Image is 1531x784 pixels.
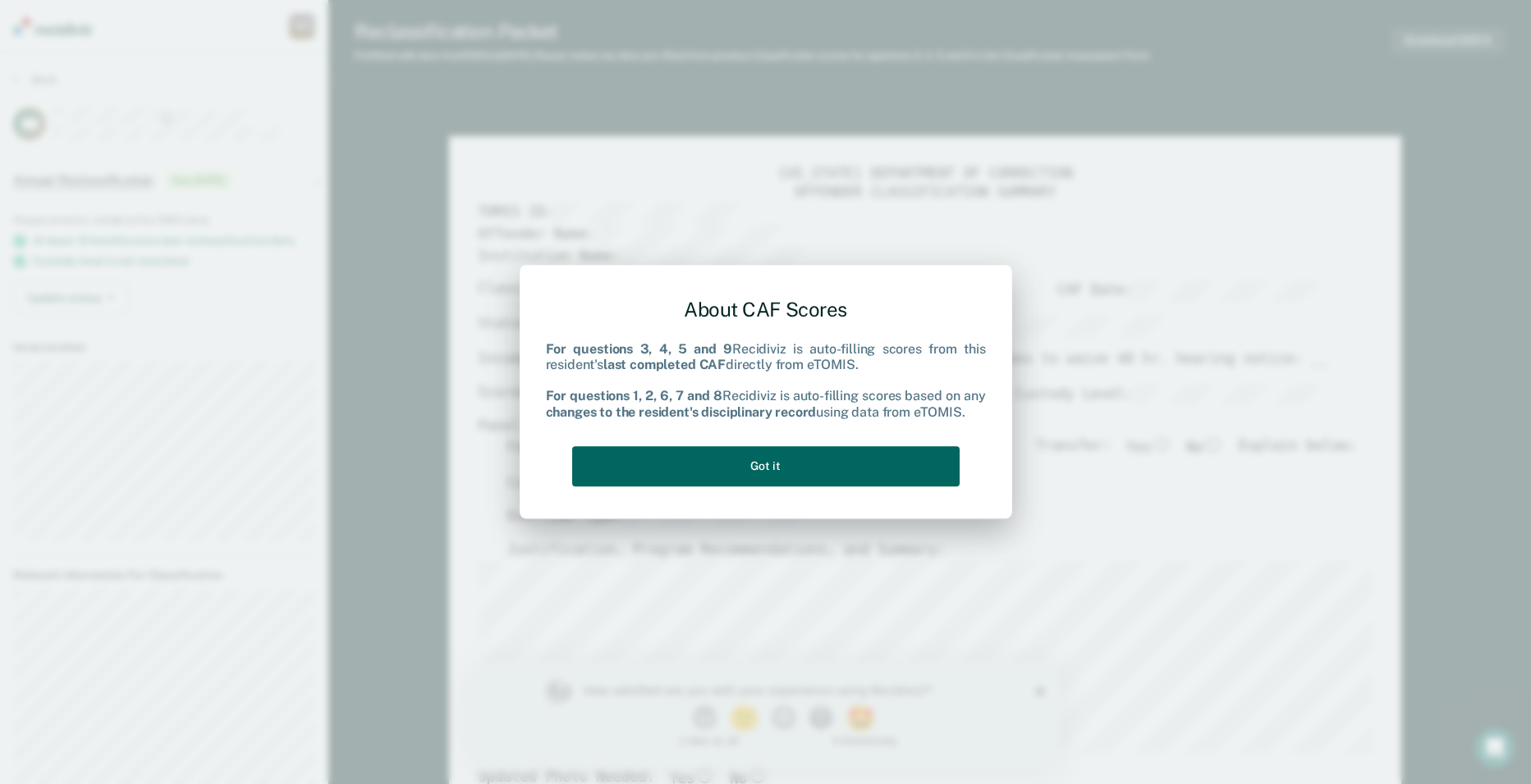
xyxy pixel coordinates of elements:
b: For questions 3, 4, 5 and 9 [546,341,733,357]
div: About CAF Scores [546,285,986,335]
button: 5 [374,44,407,69]
div: 5 - Extremely [360,74,516,84]
b: For questions 1, 2, 6, 7 and 8 [546,389,722,404]
button: 4 [337,44,365,69]
div: How satisfied are you with your experience using Recidiviz? [112,21,491,36]
button: 1 [220,44,249,69]
button: Got it [572,446,960,486]
div: 1 - Not at all [112,74,267,84]
b: changes to the resident's disciplinary record [546,404,817,420]
div: Close survey [563,25,573,34]
b: last completed CAF [603,357,726,372]
button: 2 [257,44,291,69]
button: 3 [299,44,328,69]
div: Recidiviz is auto-filling scores from this resident's directly from eTOMIS. Recidiviz is auto-fil... [546,341,986,420]
img: Profile image for Kim [72,16,99,43]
